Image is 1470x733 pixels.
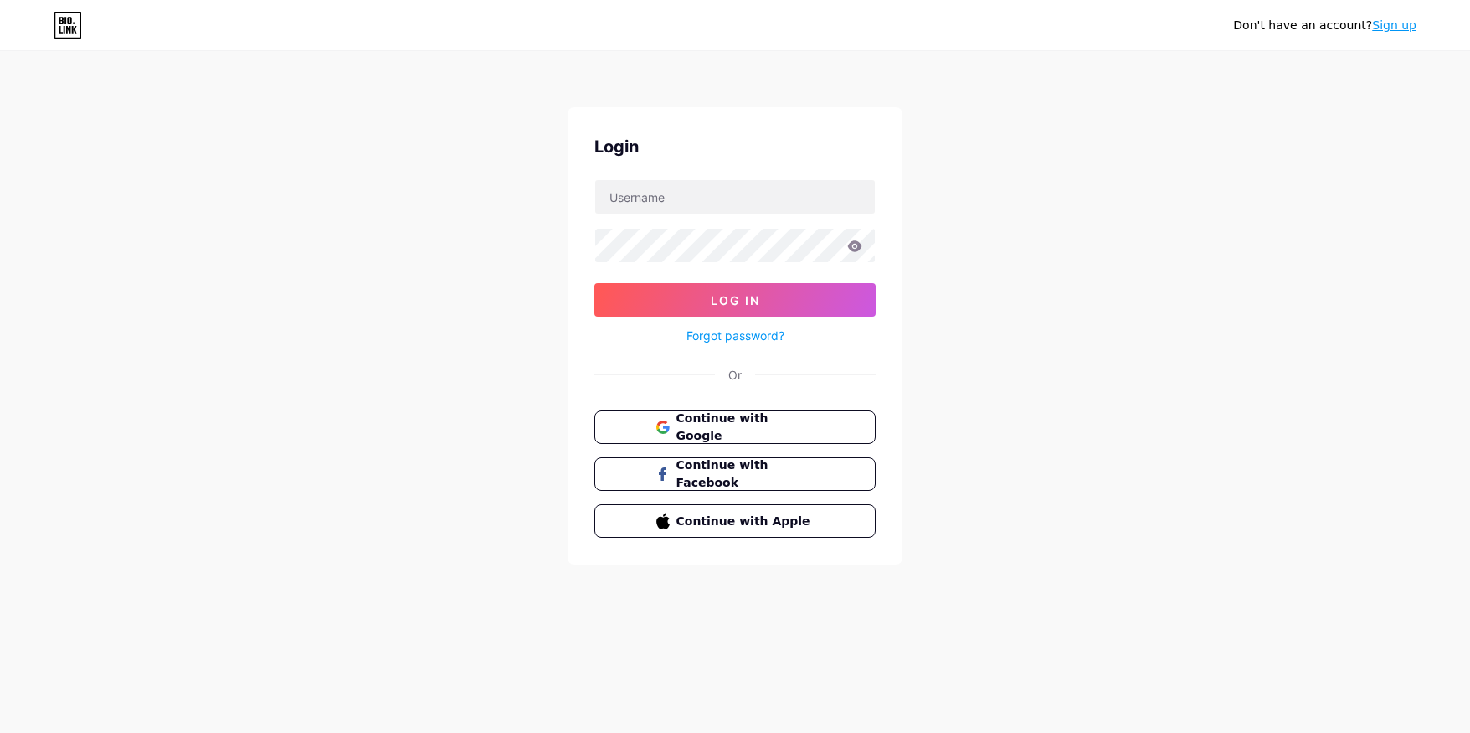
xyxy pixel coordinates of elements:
[594,504,876,538] button: Continue with Apple
[686,327,784,344] a: Forgot password?
[676,457,815,492] span: Continue with Facebook
[594,134,876,159] div: Login
[594,410,876,444] button: Continue with Google
[728,366,742,384] div: Or
[1372,18,1416,32] a: Sign up
[1233,17,1416,34] div: Don't have an account?
[594,457,876,491] button: Continue with Facebook
[711,293,760,307] span: Log In
[676,513,815,530] span: Continue with Apple
[595,180,875,214] input: Username
[676,410,815,445] span: Continue with Google
[594,283,876,317] button: Log In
